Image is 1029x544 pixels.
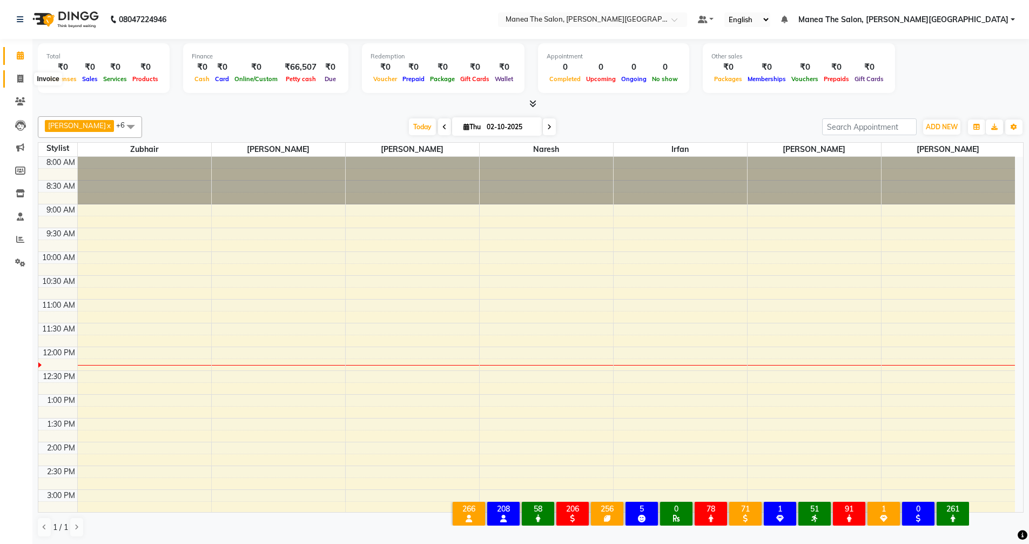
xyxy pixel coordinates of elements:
span: Petty cash [283,75,319,83]
div: 206 [559,504,587,514]
div: 0 [547,61,583,74]
div: 0 [662,504,690,514]
span: +6 [116,121,133,129]
a: x [106,121,111,130]
div: 0 [618,61,649,74]
span: 1 / 1 [53,522,68,533]
div: 5 [628,504,656,514]
div: Stylist [38,143,77,154]
div: ₹0 [321,61,340,74]
span: [PERSON_NAME] [882,143,1015,156]
span: Products [130,75,161,83]
div: 0 [649,61,681,74]
div: 12:00 PM [41,347,77,359]
div: Finance [192,52,340,61]
div: 91 [835,504,863,514]
div: 256 [593,504,621,514]
div: 8:00 AM [44,157,77,168]
div: 1 [870,504,898,514]
div: 12:30 PM [41,371,77,382]
div: ₹0 [458,61,492,74]
div: 0 [583,61,618,74]
div: ₹0 [821,61,852,74]
div: 208 [489,504,517,514]
span: Sales [79,75,100,83]
div: Redemption [371,52,516,61]
b: 08047224946 [119,4,166,35]
div: 71 [731,504,759,514]
span: Naresh [480,143,613,156]
div: 9:00 AM [44,204,77,216]
input: 2025-10-02 [483,119,537,135]
span: Prepaids [821,75,852,83]
span: Manea The Salon, [PERSON_NAME][GEOGRAPHIC_DATA] [798,14,1008,25]
div: 10:30 AM [40,276,77,287]
span: Package [427,75,458,83]
div: 1 [766,504,794,514]
div: ₹0 [711,61,745,74]
div: ₹0 [232,61,280,74]
div: 2:00 PM [45,442,77,454]
div: ₹0 [371,61,400,74]
span: Cash [192,75,212,83]
div: 11:00 AM [40,300,77,311]
span: Zubhair [78,143,211,156]
div: Total [46,52,161,61]
div: 78 [697,504,725,514]
div: ₹0 [130,61,161,74]
div: 1:30 PM [45,419,77,430]
div: ₹0 [400,61,427,74]
input: Search Appointment [822,118,917,135]
div: Other sales [711,52,886,61]
span: Due [322,75,339,83]
span: Today [409,118,436,135]
div: 2:30 PM [45,466,77,477]
div: 266 [455,504,483,514]
div: 51 [801,504,829,514]
div: 58 [524,504,552,514]
div: 9:30 AM [44,228,77,240]
div: 8:30 AM [44,181,77,192]
span: Prepaid [400,75,427,83]
div: 0 [904,504,932,514]
span: Services [100,75,130,83]
span: [PERSON_NAME] [748,143,881,156]
span: [PERSON_NAME] [346,143,479,156]
span: Thu [461,123,483,131]
span: Card [212,75,232,83]
div: ₹0 [745,61,789,74]
div: ₹66,507 [280,61,321,74]
span: Voucher [371,75,400,83]
div: ₹0 [212,61,232,74]
button: ADD NEW [923,120,960,135]
div: 10:00 AM [40,252,77,263]
span: Memberships [745,75,789,83]
span: Upcoming [583,75,618,83]
span: Wallet [492,75,516,83]
div: ₹0 [852,61,886,74]
div: ₹0 [492,61,516,74]
div: ₹0 [192,61,212,74]
div: ₹0 [46,61,79,74]
span: ADD NEW [926,123,958,131]
span: Ongoing [618,75,649,83]
span: Vouchers [789,75,821,83]
div: ₹0 [100,61,130,74]
span: Gift Cards [852,75,886,83]
div: 3:00 PM [45,490,77,501]
div: ₹0 [789,61,821,74]
div: 261 [939,504,967,514]
span: [PERSON_NAME] [212,143,345,156]
div: ₹0 [427,61,458,74]
span: Packages [711,75,745,83]
div: Appointment [547,52,681,61]
div: 11:30 AM [40,323,77,335]
span: Online/Custom [232,75,280,83]
span: Completed [547,75,583,83]
div: 1:00 PM [45,395,77,406]
div: Invoice [34,72,62,85]
span: No show [649,75,681,83]
span: Irfan [614,143,747,156]
div: ₹0 [79,61,100,74]
span: Gift Cards [458,75,492,83]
